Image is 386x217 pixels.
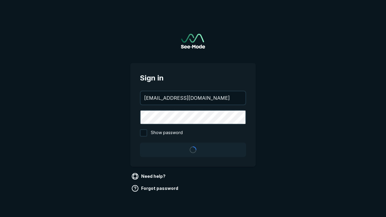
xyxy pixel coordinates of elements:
input: your@email.com [141,91,245,105]
a: Need help? [130,171,168,181]
img: See-Mode Logo [181,34,205,49]
span: Show password [151,129,183,137]
span: Sign in [140,73,246,83]
a: Forgot password [130,184,181,193]
a: Go to sign in [181,34,205,49]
